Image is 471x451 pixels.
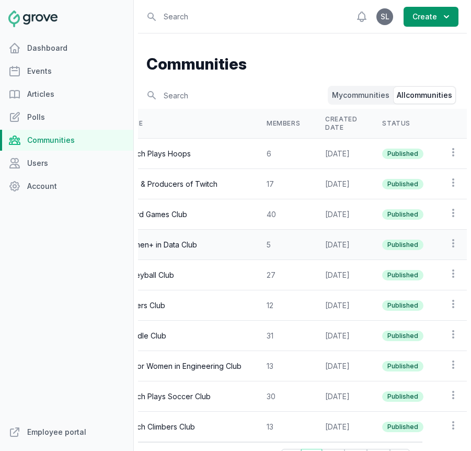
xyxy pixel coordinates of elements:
span: Published [382,240,423,250]
td: Writers Club [110,290,254,321]
td: [DATE] [313,230,370,260]
td: 30 [254,381,313,412]
th: Status [370,109,436,139]
td: 31 [254,321,313,351]
td: [DATE] [313,260,370,290]
td: [DATE] [313,169,370,199]
td: Junior Women in Engineering Club [110,351,254,381]
input: Search [146,86,326,105]
td: DJ's & Producers of Twitch [110,169,254,199]
td: Doodle Club [110,321,254,351]
td: Twitch Plays Soccer Club [110,381,254,412]
td: 13 [254,412,313,442]
td: [DATE] [313,412,370,442]
td: 40 [254,199,313,230]
span: Published [382,300,423,311]
td: Volleyball Club [110,260,254,290]
button: Allcommunities [394,87,455,104]
td: 17 [254,169,313,199]
td: [DATE] [313,381,370,412]
td: 12 [254,290,313,321]
span: My communities [332,90,389,100]
td: [DATE] [313,139,370,169]
span: Published [382,422,423,432]
span: Published [382,270,423,280]
span: Published [382,331,423,341]
span: Published [382,391,423,402]
td: Twitch Plays Hoops [110,139,254,169]
span: Published [382,149,423,159]
td: 13 [254,351,313,381]
th: Members [254,109,313,139]
img: Grove [8,10,58,27]
span: Published [382,361,423,371]
button: SL [376,8,393,25]
th: Name [110,109,254,139]
button: Mycommunities [329,87,393,104]
td: Women+ in Data Club [110,230,254,260]
h1: Communities [146,54,458,73]
td: [DATE] [313,351,370,381]
td: [DATE] [313,321,370,351]
td: [DATE] [313,199,370,230]
td: 6 [254,139,313,169]
td: Twitch Climbers Club [110,412,254,442]
td: 5 [254,230,313,260]
td: [DATE] [313,290,370,321]
span: All communities [397,90,452,100]
td: 27 [254,260,313,290]
td: Board Games Club [110,199,254,230]
th: Created date [313,109,370,139]
button: Create [404,7,458,27]
span: SL [381,13,389,20]
span: Published [382,209,423,220]
span: Published [382,179,423,189]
